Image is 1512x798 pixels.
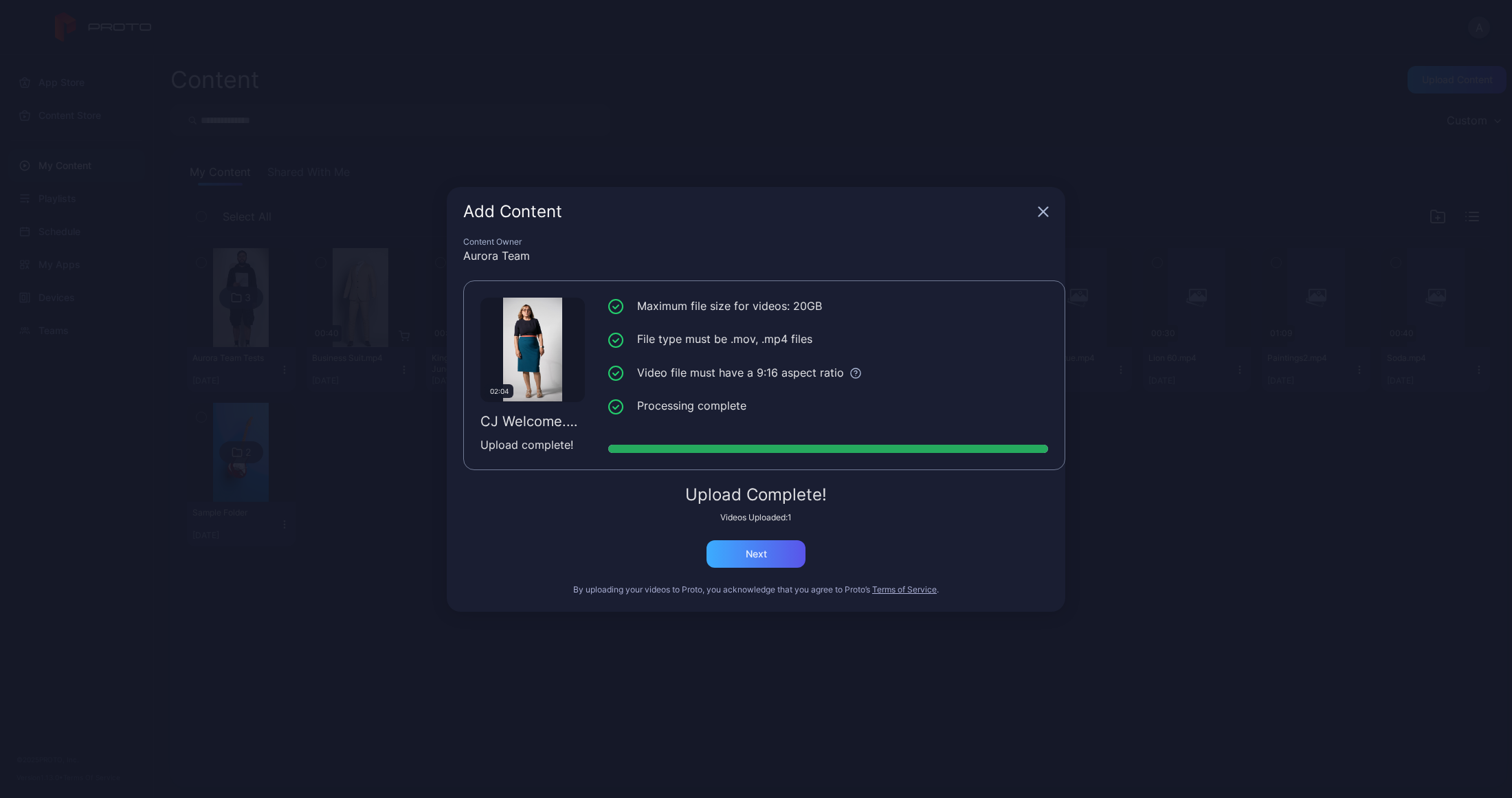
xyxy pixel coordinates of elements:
div: Aurora Team [463,247,1049,264]
div: CJ Welcome.mp4 [480,413,585,430]
li: File type must be .mov, .mp4 files [608,331,1048,348]
div: Upload Complete! [463,487,1049,503]
div: By uploading your videos to Proto, you acknowledge that you agree to Proto’s . [463,584,1049,595]
div: 02:04 [485,384,513,398]
div: Add Content [463,203,1032,220]
button: Next [707,540,805,568]
li: Processing complete [608,397,1048,414]
div: Content Owner [463,236,1049,247]
li: Video file must have a 9:16 aspect ratio [608,364,1048,381]
li: Maximum file size for videos: 20GB [608,298,1048,315]
button: Terms of Service [872,584,937,595]
div: Upload complete! [480,436,585,453]
div: Videos Uploaded: 1 [463,512,1049,523]
div: Next [746,548,767,559]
